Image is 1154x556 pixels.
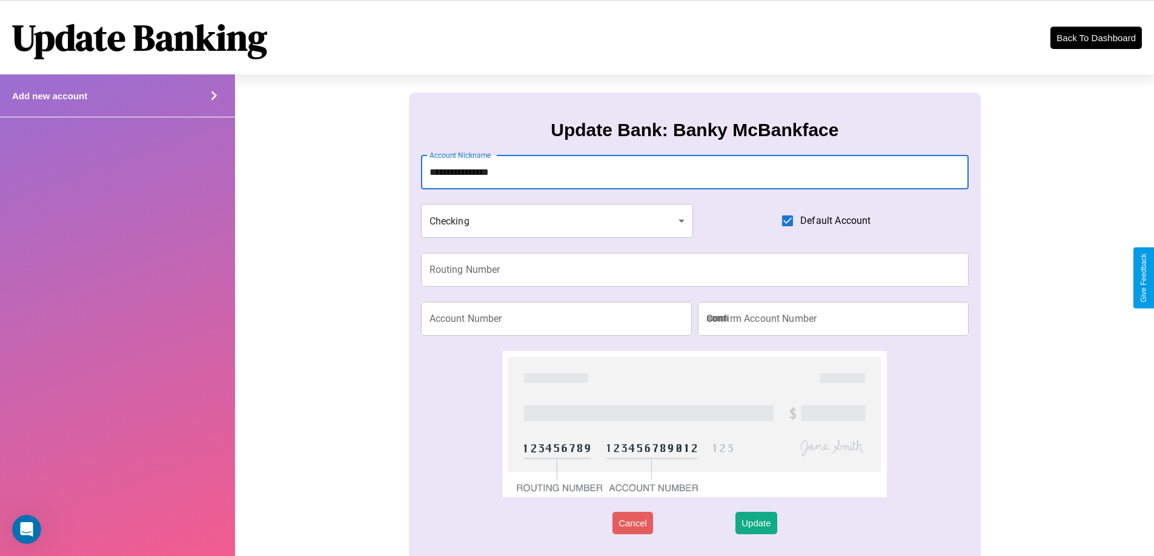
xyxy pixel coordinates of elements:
h4: Add new account [12,91,87,101]
h3: Update Bank: Banky McBankface [551,120,838,140]
button: Update [735,512,777,534]
h1: Update Banking [12,13,267,62]
label: Account Nickname [429,150,491,160]
div: Checking [421,204,694,238]
img: check [503,351,886,497]
div: Give Feedback [1139,253,1148,303]
button: Back To Dashboard [1050,27,1142,49]
iframe: Intercom live chat [12,515,41,544]
button: Cancel [612,512,653,534]
span: Default Account [800,214,870,228]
